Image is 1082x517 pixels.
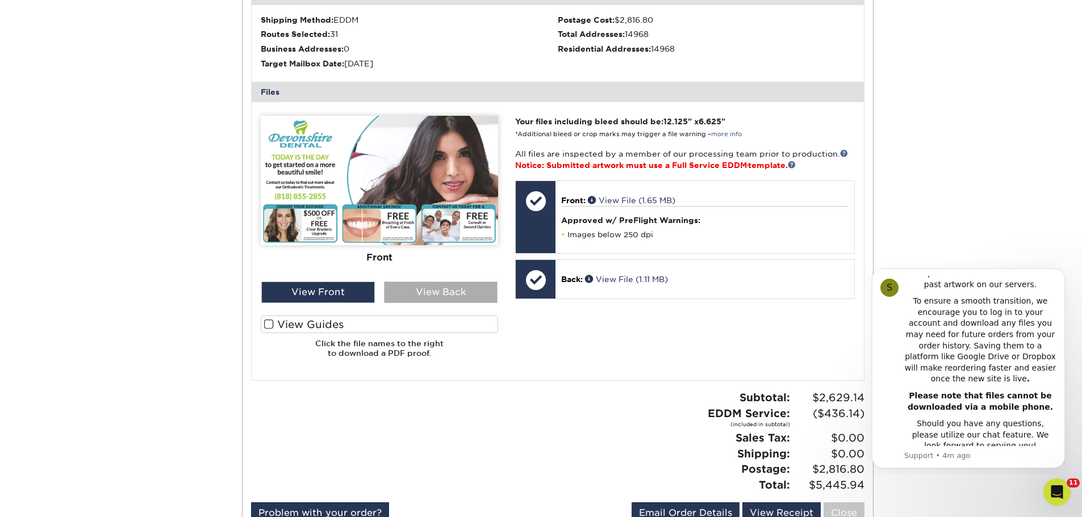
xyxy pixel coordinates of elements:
strong: EDDM Service: [708,407,790,428]
span: $2,629.14 [793,390,864,406]
div: View Back [384,281,498,303]
div: 14968 [558,43,855,54]
span: $5,445.94 [793,477,864,493]
strong: Residential Addresses: [558,44,651,53]
strong: Shipping Method: [261,15,333,24]
a: View File (1.11 MB) [585,275,668,284]
div: 31 [261,28,558,40]
span: $2,816.80 [793,461,864,477]
strong: Shipping: [737,447,790,460]
iframe: Intercom live chat [1043,478,1071,506]
small: *Additional bleed or crop marks may trigger a file warning – [515,131,742,138]
span: ($436.14) [793,406,864,422]
div: Files [252,82,864,102]
strong: Routes Selected: [261,30,330,39]
a: View File (1.65 MB) [588,196,675,205]
strong: Total Addresses: [558,30,625,39]
span: ® [747,164,748,167]
span: Notice: Submitted artwork must use a Full Service EDDM template. [515,161,796,170]
strong: Sales Tax: [736,431,790,444]
strong: Business Addresses: [261,44,344,53]
strong: Your files including bleed should be: " x " [515,117,725,126]
div: [DATE] [261,58,558,69]
span: 6.625 [699,117,721,126]
div: $2,816.80 [558,14,855,26]
span: Back: [561,275,583,284]
span: 11 [1067,478,1080,487]
span: 12.125 [663,117,688,126]
div: Front [261,245,498,270]
strong: Total: [759,478,790,491]
strong: Target Mailbox Date: [261,59,344,68]
strong: Subtotal: [740,391,790,403]
div: EDDM [261,14,558,26]
span: $0.00 [793,446,864,462]
div: 14968 [558,28,855,40]
h4: Approved w/ PreFlight Warnings: [561,216,848,225]
span: Front: [561,196,586,205]
iframe: Intercom notifications message [855,258,1082,475]
span: $0.00 [793,430,864,446]
div: View Front [261,281,375,303]
iframe: Google Customer Reviews [3,482,97,513]
p: All files are inspected by a member of our processing team prior to production. [515,148,854,171]
strong: Postage Cost: [558,15,615,24]
a: more info [711,131,742,138]
strong: Postage: [741,463,790,475]
div: 0 [261,43,558,54]
label: View Guides [261,316,498,333]
h6: Click the file names to the right to download a PDF proof. [261,339,498,367]
small: (included in subtotal) [708,421,790,428]
li: Images below 250 dpi [561,230,848,239]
